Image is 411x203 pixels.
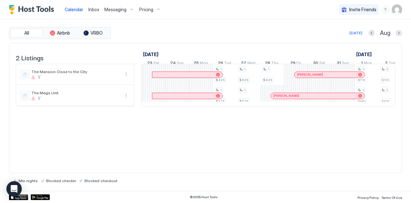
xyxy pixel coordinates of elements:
a: August 28, 2025 [263,59,280,68]
span: 27 [241,60,246,67]
span: 1 [220,88,222,92]
div: tab-group [9,27,111,39]
span: Blocked checkin [46,178,76,183]
a: August 25, 2025 [192,59,210,68]
span: Inbox [88,7,99,12]
span: 29 [290,60,295,67]
div: menu [122,92,130,99]
a: Google Play Store [31,194,50,200]
div: menu [382,6,389,13]
span: 24 [170,60,176,67]
a: September 1, 2025 [355,50,373,59]
span: 2 [385,60,388,67]
span: 2 [386,88,388,92]
span: Wed [247,60,255,67]
a: Host Tools Logo [9,5,57,14]
span: Sat [319,60,325,67]
span: 30 [313,60,318,67]
span: Tue [389,60,396,67]
a: September 2, 2025 [383,59,397,68]
span: $718 [358,78,365,82]
span: $425 [216,78,225,82]
span: Invite Friends [349,7,376,13]
button: More options [122,71,130,78]
span: 1 [220,67,222,71]
span: 26 [218,60,223,67]
div: [DATE] [350,30,362,36]
span: 2 [386,67,388,71]
button: More options [122,92,130,99]
span: Terms Of Use [381,196,402,199]
span: 1 [244,88,246,92]
span: Airbnb [57,30,70,36]
a: September 1, 2025 [359,59,374,68]
span: Min nights [19,178,38,183]
a: August 27, 2025 [239,59,257,68]
span: 1 [268,67,269,71]
span: $705 [382,78,389,82]
span: Calendar [65,7,83,12]
a: August 26, 2025 [216,59,233,68]
span: VRBO [91,30,103,36]
button: Previous month [368,30,375,36]
a: August 31, 2025 [335,59,351,68]
span: Privacy Policy [358,196,379,199]
span: Fri [296,60,301,67]
span: 1 [361,60,363,67]
span: Mon [364,60,372,67]
span: 28 [265,60,270,67]
a: Calendar [65,6,83,13]
span: $375 [216,99,225,103]
span: Aug [380,30,391,37]
div: menu [122,71,130,78]
span: $435 [382,99,389,103]
span: 2 [362,88,364,92]
div: User profile [392,4,402,15]
span: 23 [147,60,152,67]
span: © 2025 Host Tools [190,195,218,199]
a: App Store [9,194,28,200]
span: The Mansion Close to the City [31,69,120,74]
span: Blocked checkout [85,178,117,183]
div: Open Intercom Messenger [6,181,22,197]
span: Sun [177,60,184,67]
span: Tue [224,60,231,67]
span: $440 [358,99,366,103]
a: August 29, 2025 [289,59,302,68]
a: Terms Of Use [381,194,402,200]
span: [PERSON_NAME] [273,94,299,98]
button: Next month [396,30,402,36]
span: Sun [342,60,349,67]
a: August 24, 2025 [169,59,185,68]
a: Inbox [88,6,99,13]
span: Sat [153,60,159,67]
a: August 23, 2025 [146,59,161,68]
span: All [24,30,29,36]
a: August 30, 2025 [311,59,327,68]
span: $425 [263,78,272,82]
span: Mon [200,60,208,67]
span: 1 [244,67,246,71]
span: Messaging [104,7,126,13]
span: $425 [239,78,249,82]
span: Thu [271,60,278,67]
a: Privacy Policy [358,194,379,200]
span: 2 [362,67,364,71]
span: 25 [194,60,199,67]
button: VRBO [77,29,109,38]
span: 2 Listings [16,53,44,62]
button: All [11,29,43,38]
span: The Mega Unit [31,90,120,95]
span: Pricing [139,7,153,13]
button: Airbnb [44,29,76,38]
a: August 23, 2025 [141,50,160,59]
span: $375 [239,99,248,103]
span: [PERSON_NAME] [297,72,323,77]
button: [DATE] [349,29,363,37]
span: 31 [337,60,341,67]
